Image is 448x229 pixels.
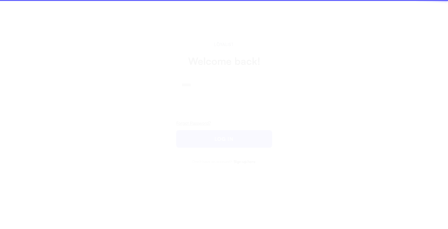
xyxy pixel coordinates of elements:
div: Don't have an account? [192,160,232,164]
div: Welcome back! [188,56,260,66]
u: Forgot Password? [176,120,211,126]
strong: Sign up here [234,159,256,164]
button: LOG IN [176,130,272,148]
img: Main.svg [213,42,235,46]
